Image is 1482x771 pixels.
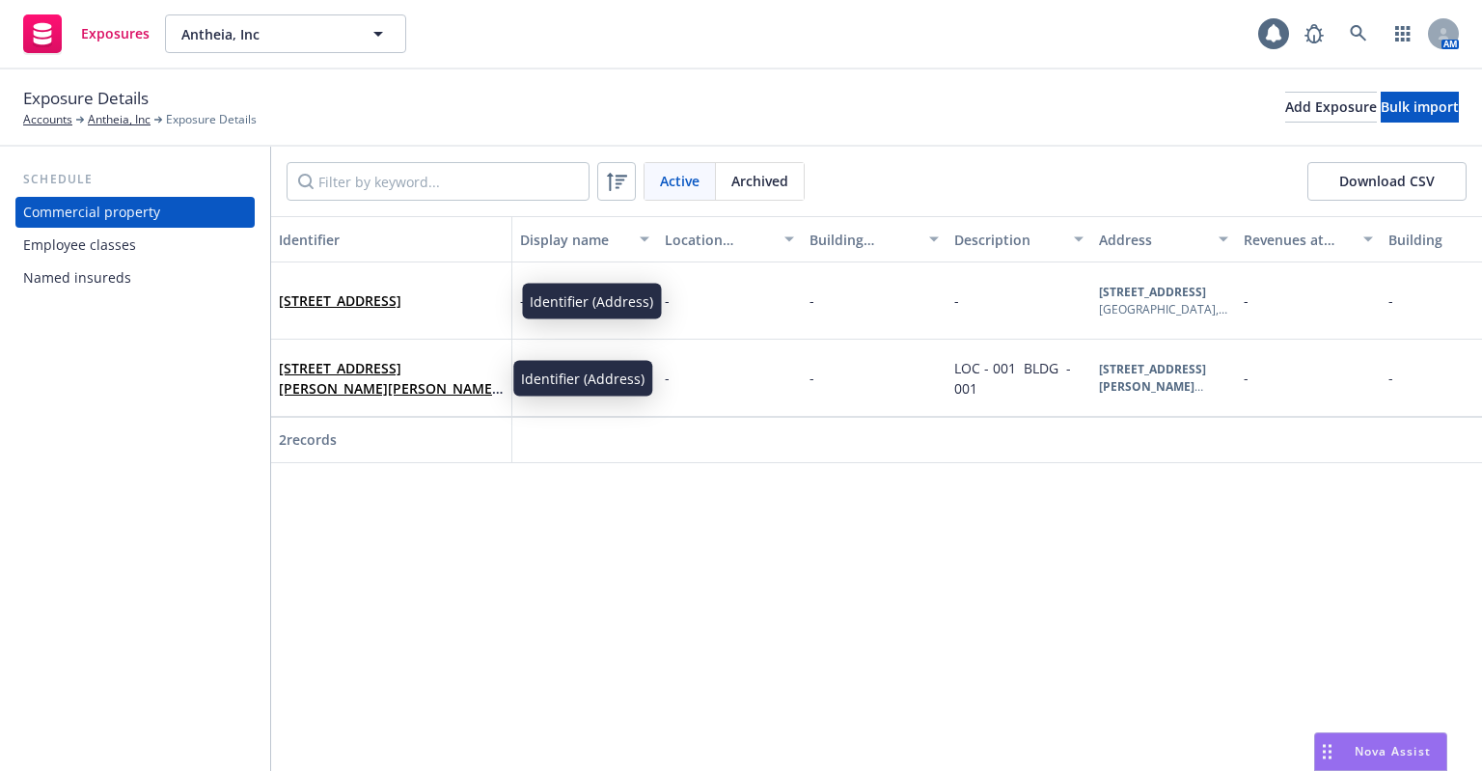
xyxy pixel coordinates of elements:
span: Nova Assist [1355,743,1431,759]
div: Commercial property [23,197,160,228]
span: Active [660,171,700,191]
span: Archived [731,171,788,191]
a: [STREET_ADDRESS][PERSON_NAME][PERSON_NAME][PERSON_NAME] [279,359,497,418]
div: [GEOGRAPHIC_DATA] , IN , 47906 [1099,301,1228,318]
button: Bulk import [1381,92,1459,123]
input: Filter by keyword... [287,162,590,201]
a: Switch app [1384,14,1422,53]
span: - [1244,369,1249,387]
b: [STREET_ADDRESS][PERSON_NAME][PERSON_NAME], R & D [1099,361,1220,429]
a: Antheia, Inc [88,111,151,128]
a: Commercial property [15,197,255,228]
div: Employee classes [23,230,136,261]
div: Display name [520,230,628,250]
span: - [1388,291,1393,310]
div: Drag to move [1315,733,1339,770]
button: Location number [657,216,802,262]
div: Named insureds [23,262,131,293]
a: Exposures [15,7,157,61]
div: Location number [665,230,773,250]
span: Exposures [81,26,150,41]
b: [STREET_ADDRESS] [1099,284,1206,300]
span: LOC - 001 BLDG - 001 [954,359,1075,398]
div: Identifier [279,230,504,250]
span: - [1244,291,1249,310]
div: Revenues at location [1244,230,1352,250]
span: [STREET_ADDRESS] [279,290,401,311]
span: 2 records [279,430,337,449]
div: Schedule [15,170,255,189]
div: Address [1099,230,1207,250]
a: Named insureds [15,262,255,293]
div: Add Exposure [1285,93,1377,122]
button: Nova Assist [1314,732,1447,771]
button: Antheia, Inc [165,14,406,53]
span: - [665,291,670,310]
button: Download CSV [1307,162,1467,201]
a: Accounts [23,111,72,128]
button: Display name [512,216,657,262]
span: - [1388,369,1393,387]
button: Address [1091,216,1236,262]
span: - [954,291,959,310]
span: - [810,369,814,387]
div: Description [954,230,1062,250]
span: Exposure Details [23,86,149,111]
button: Building number [802,216,947,262]
button: Add Exposure [1285,92,1377,123]
button: Identifier [271,216,512,262]
div: Bulk import [1381,93,1459,122]
div: Building number [810,230,918,250]
button: Revenues at location [1236,216,1381,262]
a: [STREET_ADDRESS] [279,291,401,310]
a: Report a Bug [1295,14,1333,53]
button: Description [947,216,1091,262]
span: - [810,291,814,310]
a: Employee classes [15,230,255,261]
span: [STREET_ADDRESS][PERSON_NAME][PERSON_NAME][PERSON_NAME] [279,358,504,399]
span: - [665,369,670,387]
a: Search [1339,14,1378,53]
span: Exposure Details [166,111,257,128]
span: Antheia, Inc [181,24,348,44]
